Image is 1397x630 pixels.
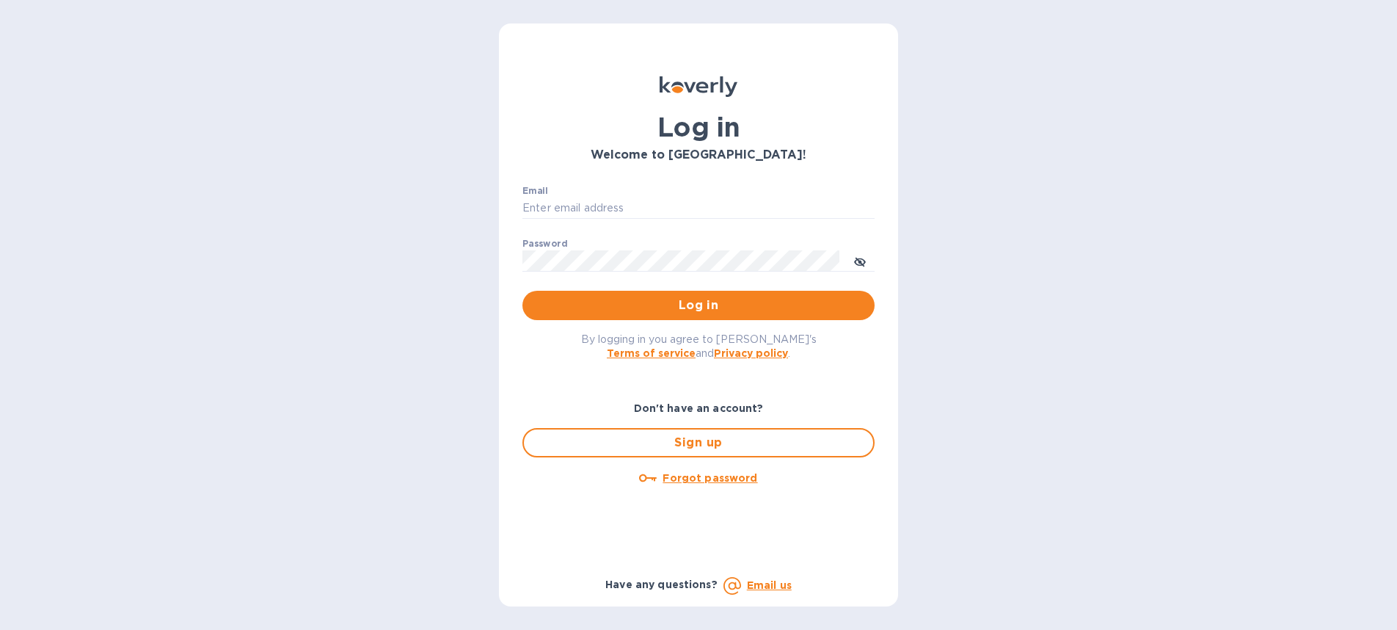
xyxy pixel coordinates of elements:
[534,297,863,314] span: Log in
[605,579,718,590] b: Have any questions?
[581,333,817,359] span: By logging in you agree to [PERSON_NAME]'s and .
[634,402,764,414] b: Don't have an account?
[845,246,875,275] button: toggle password visibility
[522,239,567,248] label: Password
[714,347,788,359] a: Privacy policy
[522,148,875,162] h3: Welcome to [GEOGRAPHIC_DATA]!
[522,112,875,142] h1: Log in
[747,579,792,591] a: Email us
[607,347,696,359] a: Terms of service
[522,291,875,320] button: Log in
[522,198,875,220] input: Enter email address
[663,472,757,484] u: Forgot password
[536,434,861,452] span: Sign up
[522,428,875,457] button: Sign up
[660,76,737,97] img: Koverly
[522,187,548,195] label: Email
